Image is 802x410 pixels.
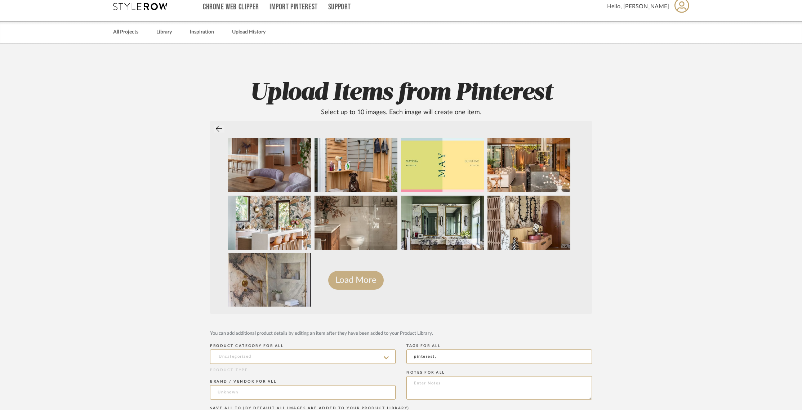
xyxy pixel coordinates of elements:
[315,138,397,192] img: No More Muddy Paws! Build This DIY Dog Wash Station
[406,370,445,375] label: NOTES FOR ALL
[171,79,631,117] h2: Upload Items from Pinterest
[328,271,384,290] button: Load More
[156,27,172,37] a: Library
[406,349,592,364] input: Enter Keywords, Separated by Commas
[260,107,542,117] div: Select up to 10 images. Each image will create one item.
[406,344,441,348] label: TAGS FOR ALL
[487,196,570,250] img: Mill Basin (Clay) - Wall Mount
[269,4,318,10] a: Import Pinterest
[203,4,259,10] a: Chrome Web Clipper
[328,4,351,10] a: Support
[210,344,284,348] label: PRODUCT CATEGORY FOR ALL
[315,196,397,250] img: 19 Vintage Modern Master Bath Ideas for a Perfect Style Fusion
[401,196,484,250] img: A Whimsical Manhattan Beach Home with a Small Footprint and a Deep Connection to Nature | Rue
[210,379,276,384] label: BRAND / VENDOR FOR ALL
[607,2,669,11] span: Hello, [PERSON_NAME]
[210,349,396,364] input: Uncategorized
[190,27,214,37] a: Inspiration
[113,27,138,37] a: All Projects
[210,367,396,373] div: PRODUCT TYPE
[232,27,266,37] a: Upload History
[210,330,592,337] div: You can add additional product details by editing an item after they have been added to your Prod...
[210,385,396,400] input: Unknown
